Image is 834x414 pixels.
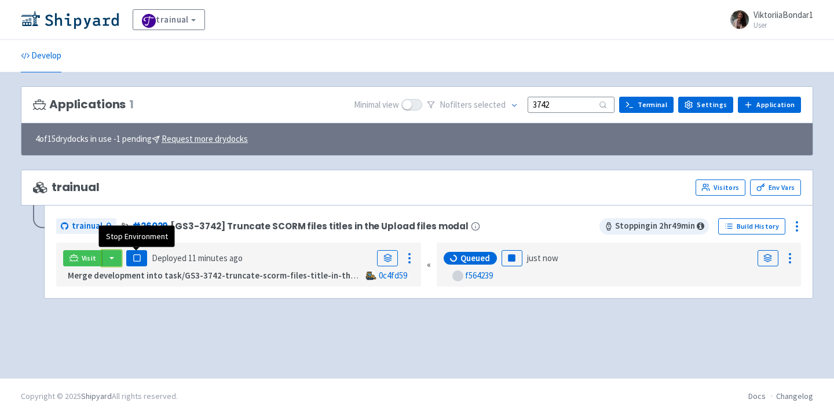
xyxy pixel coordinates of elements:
[63,250,103,266] a: Visit
[753,21,813,29] small: User
[72,219,103,233] span: trainual
[678,97,733,113] a: Settings
[619,97,674,113] a: Terminal
[599,218,709,235] span: Stopping in 2 hr 49 min
[753,9,813,20] span: ViktoriiaBondar1
[465,270,493,281] a: f564239
[162,133,248,144] u: Request more drydocks
[68,270,433,281] strong: Merge development into task/GS3-3742-truncate-scorm-files-title-in-the-upload-files-modal
[750,179,801,196] a: Env Vars
[474,99,506,110] span: selected
[33,98,134,111] h3: Applications
[723,10,813,29] a: ViktoriiaBondar1 User
[21,10,119,29] img: Shipyard logo
[33,181,100,194] span: trainual
[748,391,766,401] a: Docs
[35,133,248,146] span: 4 of 15 drydocks in use - 1 pending
[126,250,147,266] button: Pause
[427,243,431,287] div: «
[776,391,813,401] a: Changelog
[528,97,614,112] input: Search...
[502,250,522,266] button: Pause
[696,179,745,196] a: Visitors
[81,391,112,401] a: Shipyard
[129,98,134,111] span: 1
[152,252,243,263] span: Deployed
[738,97,801,113] a: Application
[21,40,61,72] a: Develop
[21,390,178,402] div: Copyright © 2025 All rights reserved.
[379,270,407,281] a: 0c4fd59
[718,218,785,235] a: Build History
[82,254,97,263] span: Visit
[527,252,558,263] time: just now
[133,9,205,30] a: trainual
[460,252,490,264] span: Queued
[440,98,506,112] span: No filter s
[188,252,243,263] time: 11 minutes ago
[132,220,168,232] a: #26029
[170,221,469,231] span: [GS3-3742] Truncate SCORM files titles in the Upload files modal
[354,98,399,112] span: Minimal view
[56,218,116,234] a: trainual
